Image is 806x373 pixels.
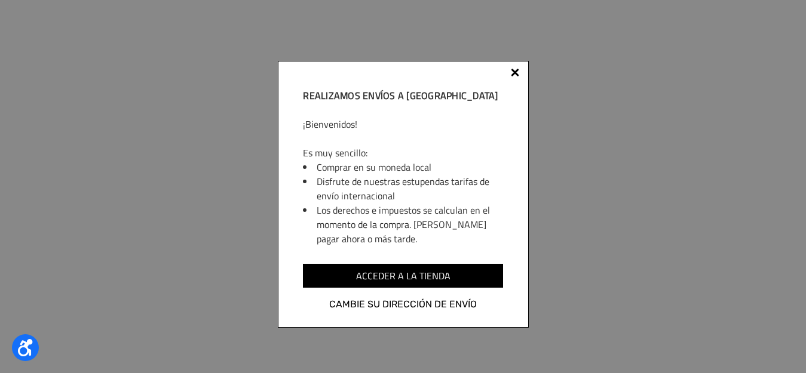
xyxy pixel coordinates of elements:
[303,146,502,160] p: Es muy sencillo:
[317,203,502,246] li: Los derechos e impuestos se calculan en el momento de la compra. [PERSON_NAME] pagar ahora o más ...
[303,88,502,103] h2: Realizamos envíos a [GEOGRAPHIC_DATA]
[317,174,502,203] li: Disfrute de nuestras estupendas tarifas de envío internacional
[303,117,502,131] p: ¡Bienvenidos!
[744,296,801,352] iframe: Tidio Chat
[317,160,502,174] li: Comprar en su moneda local
[303,264,502,288] input: Acceder a la tienda
[303,297,502,312] a: Cambie su dirección de envío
